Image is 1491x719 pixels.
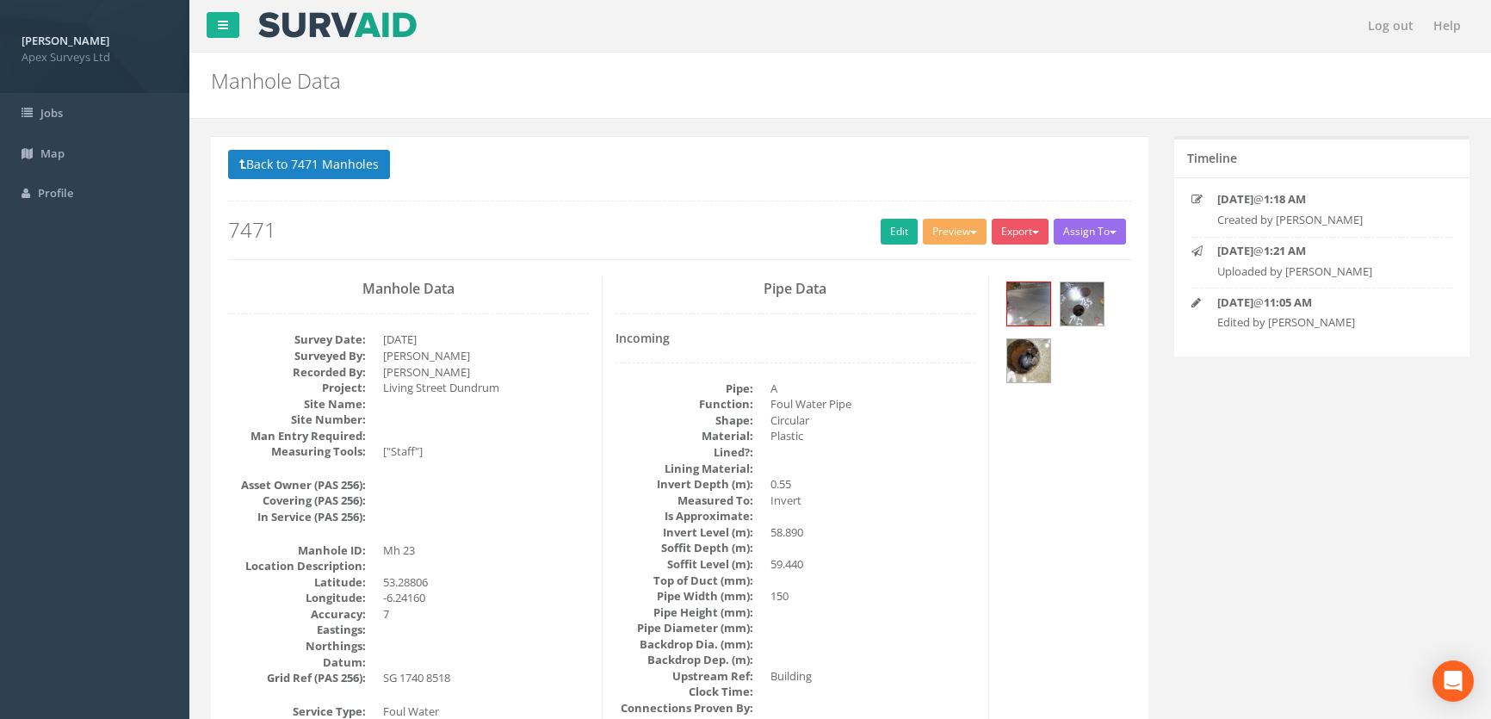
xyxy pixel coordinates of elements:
h4: Incoming [616,332,976,344]
dt: Survey Date: [228,332,366,348]
dt: Pipe Width (mm): [616,588,753,604]
dd: [DATE] [383,332,589,348]
span: Apex Surveys Ltd [22,49,168,65]
dt: Lined?: [616,444,753,461]
button: Assign To [1054,219,1126,245]
dd: Foul Water Pipe [770,396,976,412]
dd: 0.55 [770,476,976,493]
strong: 1:18 AM [1264,191,1306,207]
p: @ [1217,191,1431,208]
button: Export [992,219,1049,245]
strong: [PERSON_NAME] [22,33,109,48]
dt: Soffit Depth (m): [616,540,753,556]
a: Edit [881,219,918,245]
dt: Pipe: [616,381,753,397]
span: Map [40,146,65,161]
dd: 53.28806 [383,574,589,591]
dt: Is Approximate: [616,508,753,524]
dt: Clock Time: [616,684,753,700]
dt: Upstream Ref: [616,668,753,685]
dt: Latitude: [228,574,366,591]
dd: -6.24160 [383,590,589,606]
dd: 150 [770,588,976,604]
dt: Backdrop Dia. (mm): [616,636,753,653]
dd: A [770,381,976,397]
p: Created by [PERSON_NAME] [1217,212,1431,228]
dt: Grid Ref (PAS 256): [228,670,366,686]
img: cd472dae-c873-3cac-e60c-4c2ff4196adb_4bfc5db9-35cb-3746-644e-efa9fd21384f_thumb.jpg [1007,339,1050,382]
div: Open Intercom Messenger [1432,660,1474,702]
dd: Circular [770,412,976,429]
dt: Measured To: [616,493,753,509]
dt: Invert Depth (m): [616,476,753,493]
a: [PERSON_NAME] Apex Surveys Ltd [22,28,168,65]
dt: Project: [228,380,366,396]
p: Uploaded by [PERSON_NAME] [1217,263,1431,280]
strong: [DATE] [1217,294,1253,310]
dt: Soffit Level (m): [616,556,753,573]
img: cd472dae-c873-3cac-e60c-4c2ff4196adb_3cf936f5-cff5-d86f-0194-e9172d71a659_thumb.jpg [1007,282,1050,325]
dt: Material: [616,428,753,444]
span: Jobs [40,105,63,121]
dt: Backdrop Dep. (m): [616,652,753,668]
h3: Manhole Data [228,282,589,297]
dd: SG 1740 8518 [383,670,589,686]
strong: [DATE] [1217,191,1253,207]
h2: Manhole Data [211,70,1255,92]
h3: Pipe Data [616,282,976,297]
dt: In Service (PAS 256): [228,509,366,525]
dt: Man Entry Required: [228,428,366,444]
strong: 11:05 AM [1264,294,1312,310]
p: @ [1217,243,1431,259]
dt: Shape: [616,412,753,429]
dt: Pipe Diameter (mm): [616,620,753,636]
p: Edited by [PERSON_NAME] [1217,314,1431,331]
dd: [PERSON_NAME] [383,348,589,364]
dd: [PERSON_NAME] [383,364,589,381]
dt: Lining Material: [616,461,753,477]
button: Preview [923,219,987,245]
dt: Recorded By: [228,364,366,381]
button: Back to 7471 Manholes [228,150,390,179]
dt: Surveyed By: [228,348,366,364]
dd: Invert [770,493,976,509]
dt: Measuring Tools: [228,443,366,460]
dt: Site Name: [228,396,366,412]
dt: Eastings: [228,622,366,638]
h2: 7471 [228,219,1131,241]
dt: Location Description: [228,558,366,574]
dt: Accuracy: [228,606,366,623]
h5: Timeline [1187,152,1237,164]
dt: Top of Duct (mm): [616,573,753,589]
dd: 58.890 [770,524,976,541]
dt: Invert Level (m): [616,524,753,541]
dt: Asset Owner (PAS 256): [228,477,366,493]
dt: Manhole ID: [228,542,366,559]
strong: 1:21 AM [1264,243,1306,258]
p: @ [1217,294,1431,311]
dd: ["Staff"] [383,443,589,460]
dt: Datum: [228,654,366,671]
dt: Connections Proven By: [616,700,753,716]
dd: Building [770,668,976,685]
span: Profile [38,185,73,201]
dt: Covering (PAS 256): [228,493,366,509]
img: cd472dae-c873-3cac-e60c-4c2ff4196adb_3e4b10a3-380e-5ded-72c9-3e41bbce3902_thumb.jpg [1061,282,1104,325]
dt: Site Number: [228,412,366,428]
dd: 7 [383,606,589,623]
dt: Longitude: [228,590,366,606]
dt: Pipe Height (mm): [616,604,753,621]
strong: [DATE] [1217,243,1253,258]
dd: Living Street Dundrum [383,380,589,396]
dd: 59.440 [770,556,976,573]
dt: Northings: [228,638,366,654]
dd: Mh 23 [383,542,589,559]
dd: Plastic [770,428,976,444]
dt: Function: [616,396,753,412]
